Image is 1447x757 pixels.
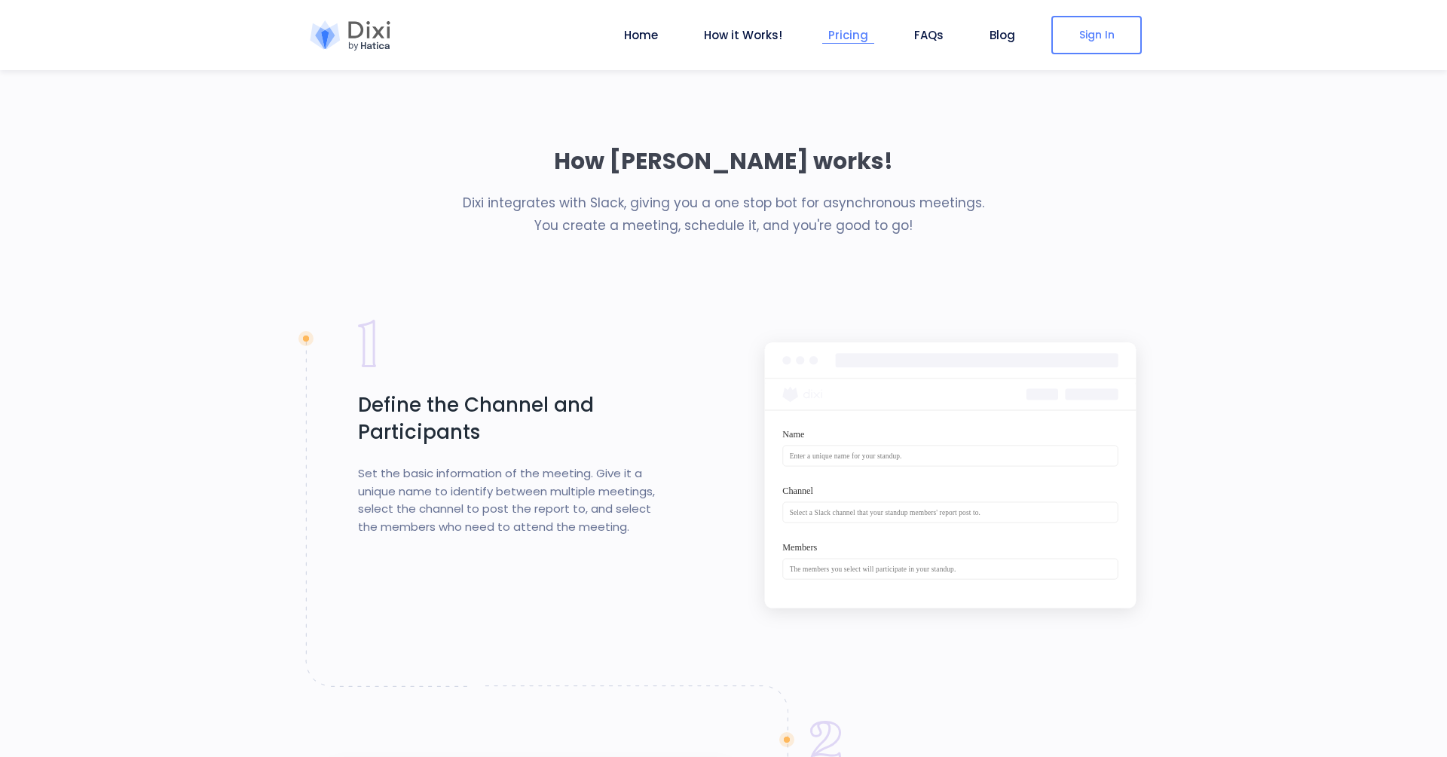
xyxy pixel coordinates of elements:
[358,464,659,535] p: Set the basic information of the meeting. Give it a unique name to identify between multiple meet...
[305,192,1142,237] p: Dixi integrates with Slack, giving you a one stop bot for asynchronous meetings. You create a mee...
[908,26,950,44] a: FAQs
[984,26,1021,44] a: Blog
[358,320,376,367] img: number_1
[735,320,1166,638] img: how_it_works_1
[618,26,664,44] a: Home
[822,26,874,44] a: Pricing
[698,26,788,44] a: How it Works!
[1051,16,1142,54] a: Sign In
[305,143,1142,180] h2: How [PERSON_NAME] works!
[358,391,659,446] h3: Define the Channel and Participants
